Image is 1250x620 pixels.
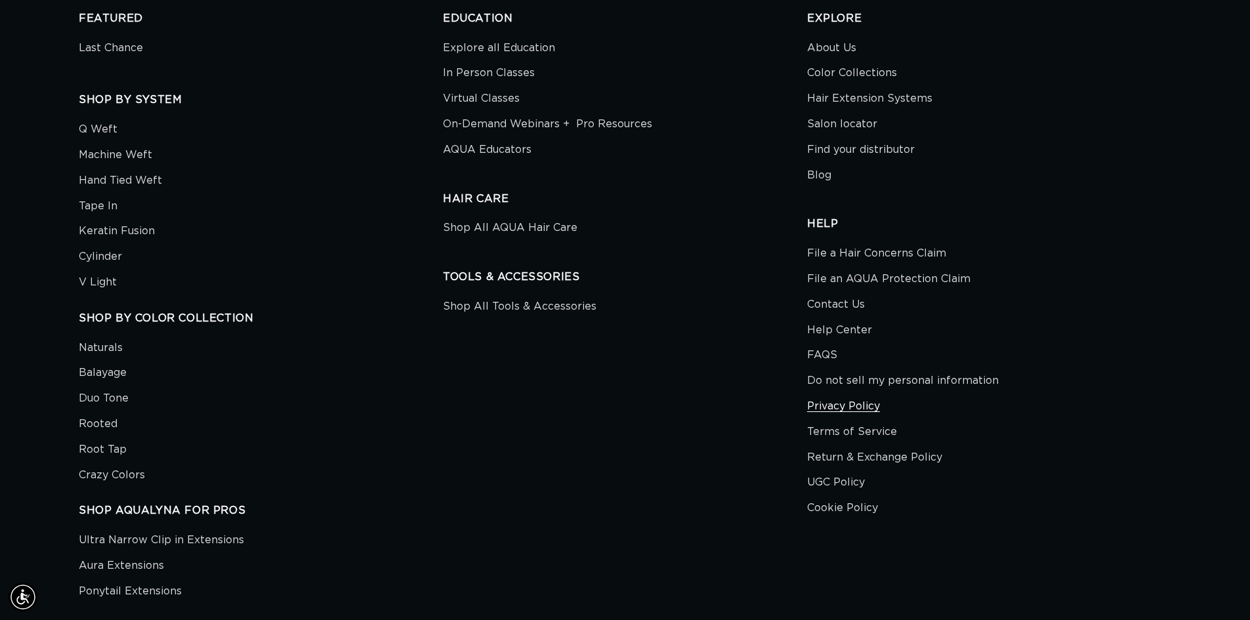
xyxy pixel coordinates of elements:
a: Aura Extensions [79,553,164,579]
h2: HELP [807,217,1171,231]
a: Naturals [79,339,123,361]
a: Keratin Fusion [79,218,155,244]
a: Contact Us [807,292,865,318]
h2: SHOP BY COLOR COLLECTION [79,312,443,325]
a: V Light [79,270,117,295]
a: UGC Policy [807,470,865,495]
h2: SHOP AQUALYNA FOR PROS [79,504,443,518]
a: AQUA Educators [443,137,531,163]
div: Accessibility Menu [9,583,37,611]
a: About Us [807,39,856,61]
a: Find your distributor [807,137,915,163]
a: Explore all Education [443,39,555,61]
a: Cylinder [79,244,122,270]
a: File an AQUA Protection Claim [807,266,970,292]
a: Ponytail Extensions [79,579,182,604]
a: Duo Tone [79,386,129,411]
a: Machine Weft [79,142,152,168]
a: Hand Tied Weft [79,168,162,194]
a: In Person Classes [443,60,535,86]
a: Crazy Colors [79,463,145,488]
a: Balayage [79,360,127,386]
h2: SHOP BY SYSTEM [79,93,443,107]
a: FAQS [807,342,837,368]
a: Return & Exchange Policy [807,445,942,470]
h2: EDUCATION [443,12,807,26]
a: Tape In [79,194,117,219]
h2: EXPLORE [807,12,1171,26]
h2: FEATURED [79,12,443,26]
a: File a Hair Concerns Claim [807,244,946,266]
a: Shop All AQUA Hair Care [443,218,577,241]
a: Root Tap [79,437,127,463]
a: Terms of Service [807,419,897,445]
a: Cookie Policy [807,495,878,521]
a: Hair Extension Systems [807,86,932,112]
a: Rooted [79,411,117,437]
a: Last Chance [79,39,143,61]
a: Help Center [807,318,872,343]
a: Privacy Policy [807,394,880,419]
iframe: Chat Widget [1184,557,1250,620]
a: Do not sell my personal information [807,368,999,394]
a: Q Weft [79,120,117,142]
a: Blog [807,163,831,188]
a: Salon locator [807,112,877,137]
a: Ultra Narrow Clip in Extensions [79,531,244,553]
a: Virtual Classes [443,86,520,112]
a: Color Collections [807,60,897,86]
a: On-Demand Webinars + Pro Resources [443,112,652,137]
h2: TOOLS & ACCESSORIES [443,270,807,284]
h2: HAIR CARE [443,192,807,206]
a: Shop All Tools & Accessories [443,297,596,320]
